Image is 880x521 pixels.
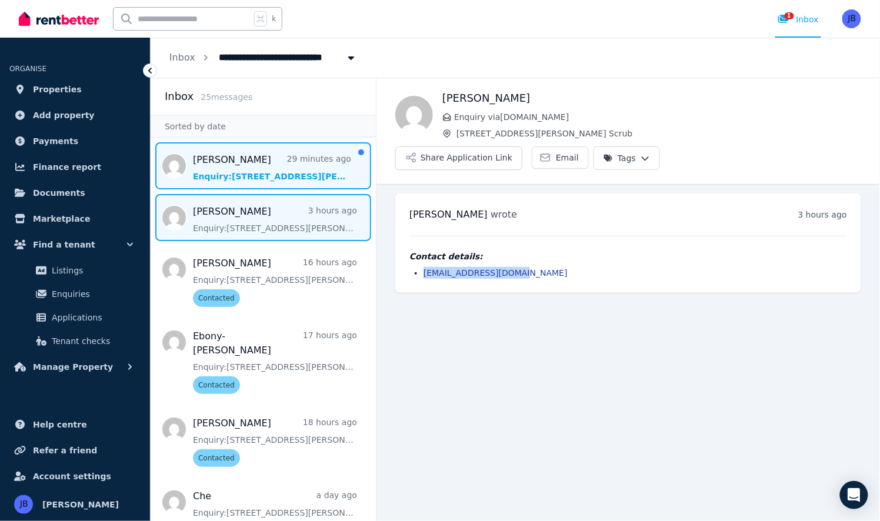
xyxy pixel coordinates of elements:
button: Find a tenant [9,233,141,256]
img: RentBetter [19,10,99,28]
time: 3 hours ago [798,210,847,219]
div: Open Intercom Messenger [840,481,868,509]
span: Add property [33,108,95,122]
span: Account settings [33,469,111,483]
span: Enquiries [52,287,131,301]
button: Tags [594,146,660,170]
img: Jeremy Baker [842,9,861,28]
a: Documents [9,181,141,205]
span: ORGANISE [9,65,46,73]
img: Emily Unterrheiner [395,96,433,133]
span: Payments [33,134,78,148]
nav: Breadcrumb [151,38,376,78]
span: Applications [52,310,131,325]
a: Refer a friend [9,439,141,462]
a: [PERSON_NAME]18 hours agoEnquiry:[STREET_ADDRESS][PERSON_NAME] Scrub.Contacted [193,416,357,467]
a: [EMAIL_ADDRESS][DOMAIN_NAME] [424,268,568,278]
span: Finance report [33,160,101,174]
a: Marketplace [9,207,141,231]
span: Enquiry via [DOMAIN_NAME] [454,111,861,123]
a: [PERSON_NAME]16 hours agoEnquiry:[STREET_ADDRESS][PERSON_NAME] Scrub.Contacted [193,256,357,307]
a: Inbox [169,52,195,63]
a: Help centre [9,413,141,436]
span: [PERSON_NAME] [42,497,119,512]
a: Add property [9,103,141,127]
img: Jeremy Baker [14,495,33,514]
a: Enquiries [14,282,136,306]
span: Manage Property [33,360,113,374]
span: Listings [52,263,131,278]
a: Account settings [9,465,141,488]
span: Properties [33,82,82,96]
a: Ebony-[PERSON_NAME]17 hours agoEnquiry:[STREET_ADDRESS][PERSON_NAME] Scrub.Contacted [193,329,357,394]
span: k [272,14,276,24]
h2: Inbox [165,88,194,105]
span: Refer a friend [33,443,97,457]
a: [PERSON_NAME]3 hours agoEnquiry:[STREET_ADDRESS][PERSON_NAME] Scrub. [193,205,357,234]
span: Find a tenant [33,238,95,252]
span: 25 message s [201,92,252,102]
button: Share Application Link [395,146,522,170]
span: [STREET_ADDRESS][PERSON_NAME] Scrub [456,128,861,139]
span: 1 [785,12,794,19]
span: wrote [491,209,517,220]
a: [PERSON_NAME]29 minutes agoEnquiry:[STREET_ADDRESS][PERSON_NAME] Scrub. [193,153,351,182]
div: Inbox [778,14,819,25]
a: Listings [14,259,136,282]
h1: [PERSON_NAME] [442,90,861,106]
button: Manage Property [9,355,141,379]
a: Email [532,146,589,169]
a: Tenant checks [14,329,136,353]
div: Sorted by date [151,115,376,138]
a: Properties [9,78,141,101]
span: Tenant checks [52,334,131,348]
h4: Contact details: [409,251,847,262]
span: [PERSON_NAME] [409,209,488,220]
span: Help centre [33,418,87,432]
span: Email [556,152,579,163]
span: Marketplace [33,212,90,226]
a: Finance report [9,155,141,179]
span: Documents [33,186,85,200]
span: Tags [604,152,636,164]
a: Payments [9,129,141,153]
a: Applications [14,306,136,329]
